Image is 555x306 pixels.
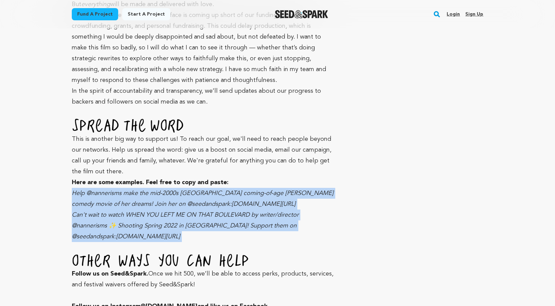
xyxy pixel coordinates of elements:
[275,10,328,18] a: Seed&Spark Homepage
[72,253,336,268] img: 1633760544-Ways%20to%20Help.png
[275,10,328,18] img: Seed&Spark Logo Dark Mode
[72,179,229,185] strong: Here are some examples. Feel free to copy and paste:
[72,212,299,240] em: Can't wait to watch WHEN YOU LEFT ME ON THAT BOULEVARD by writer/director @nannerisms ✨ Shooting ...
[447,9,460,20] a: Login
[72,253,336,277] strong: Follow us on Seed&Spark.
[465,9,483,20] a: Sign up
[72,190,334,207] em: Help @nannerisms make the mid-2000s [GEOGRAPHIC_DATA] coming-of-age [PERSON_NAME] comedy movie of...
[122,8,170,20] a: Start a project
[116,234,180,240] a: [DOMAIN_NAME][URL]
[72,118,336,177] p: This is another big way to support us! To reach our goal, we'll need to reach people beyond our n...
[72,118,336,134] img: 1634701478-Spread%20the%20Word.png
[72,86,336,107] p: In the spirit of accountability and transparency, we’ll send updates about our progress to backer...
[72,10,336,86] p: Finally, one of the biggest risks we face is coming up short of our funding goals across crowdfun...
[232,201,296,207] a: [DOMAIN_NAME][URL]
[72,8,118,20] a: Fund a project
